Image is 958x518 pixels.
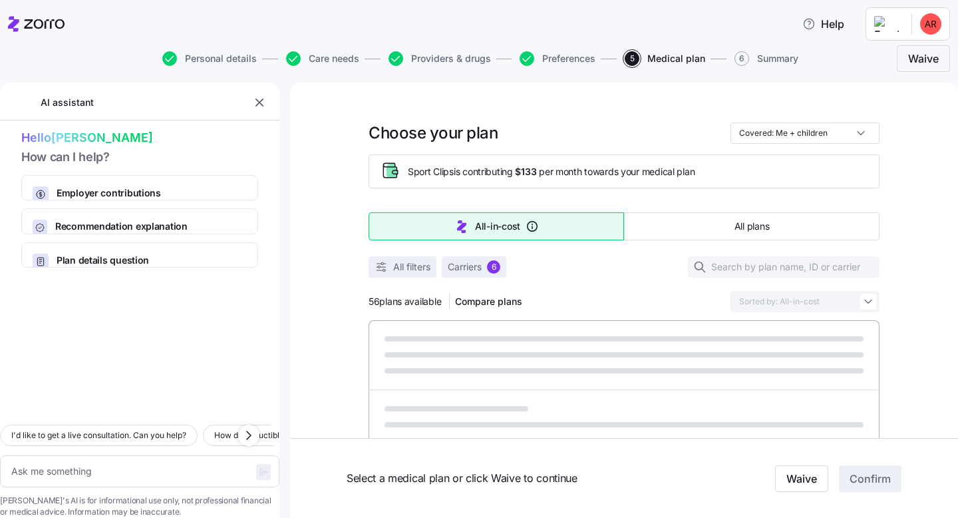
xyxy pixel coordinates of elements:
[487,260,500,274] div: 6
[369,256,436,278] button: All filters
[625,51,639,66] span: 5
[11,429,186,442] span: I'd like to get a live consultation. Can you help?
[734,220,769,233] span: All plans
[775,465,828,492] button: Waive
[162,51,257,66] button: Personal details
[393,260,430,274] span: All filters
[734,51,798,66] button: 6Summary
[286,51,359,66] button: Care needs
[442,256,506,278] button: Carriers6
[897,45,950,72] button: Waive
[786,471,817,487] span: Waive
[448,260,482,274] span: Carriers
[802,16,844,32] span: Help
[203,425,363,446] button: How do deductibles affect my costs?
[920,13,941,35] img: 9089edb9d7b48b6318d164b63914d1a7
[411,54,491,63] span: Providers & drugs
[369,123,498,143] h1: Choose your plan
[475,220,520,233] span: All-in-cost
[757,54,798,63] span: Summary
[730,291,879,312] input: Order by dropdown
[55,220,247,233] span: Recommendation explanation
[734,51,749,66] span: 6
[21,129,258,148] span: Hello [PERSON_NAME]
[542,54,595,63] span: Preferences
[185,54,257,63] span: Personal details
[347,470,713,487] span: Select a medical plan or click Waive to continue
[515,165,536,178] span: $133
[839,465,901,492] button: Confirm
[389,51,491,66] button: Providers & drugs
[40,95,94,110] span: AI assistant
[622,51,705,66] a: 5Medical plan
[874,16,901,32] img: Employer logo
[850,471,891,487] span: Confirm
[160,51,257,66] a: Personal details
[309,54,359,63] span: Care needs
[455,295,522,308] span: Compare plans
[214,429,352,442] span: How do deductibles affect my costs?
[688,256,879,278] input: Search by plan name, ID or carrier
[520,51,595,66] button: Preferences
[647,54,705,63] span: Medical plan
[792,11,855,37] button: Help
[517,51,595,66] a: Preferences
[625,51,705,66] button: 5Medical plan
[386,51,491,66] a: Providers & drugs
[21,96,35,109] img: ai-icon.png
[21,148,258,167] span: How can I help?
[369,295,441,308] span: 56 plans available
[283,51,359,66] a: Care needs
[57,186,234,200] span: Employer contributions
[908,51,939,67] span: Waive
[57,254,214,267] span: Plan details question
[450,291,528,312] button: Compare plans
[408,165,695,178] span: Sport Clips is contributing per month towards your medical plan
